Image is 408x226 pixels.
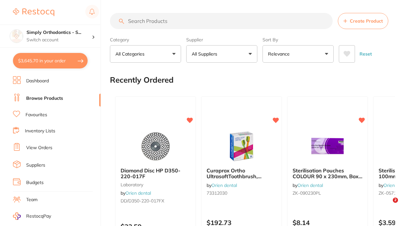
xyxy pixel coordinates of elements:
[26,95,63,102] a: Browse Products
[211,182,237,188] a: Orien dental
[13,212,21,220] img: RestocqPay
[125,190,151,196] a: Orien dental
[110,13,333,29] input: Search Products
[220,130,263,162] img: Curaprox Ortho UltrasoftToothbrush, Chairside Box 36
[25,128,55,134] a: Inventory Lists
[293,168,362,180] b: Sterilisation Pouches COLOUR 90 x 230mm, Box of 200
[186,45,257,63] button: All Suppliers
[121,190,151,196] span: by
[13,5,54,20] a: Restocq Logo
[10,30,23,43] img: Simply Orthodontics - Sunbury
[110,45,181,63] button: All Categories
[13,212,51,220] a: RestocqPay
[110,76,174,85] h2: Recently Ordered
[338,13,388,29] button: Create Product
[268,51,292,57] p: Relevance
[263,45,334,63] button: Relevance
[13,8,54,16] img: Restocq Logo
[121,182,190,187] small: laboratory
[26,162,45,169] a: Suppliers
[306,130,349,162] img: Sterilisation Pouches COLOUR 90 x 230mm, Box of 200
[350,18,383,24] span: Create Product
[207,190,276,196] small: 73312030
[26,213,51,220] span: RestocqPay
[186,37,257,43] label: Supplier
[26,78,49,84] a: Dashboard
[26,197,38,203] a: Team
[27,29,92,36] h4: Simply Orthodontics - Sunbury
[293,190,362,196] small: ZK-090230PL
[207,168,276,180] b: Curaprox Ortho UltrasoftToothbrush, Chairside Box 36
[27,37,92,43] p: Switch account
[115,51,147,57] p: All Categories
[26,112,47,118] a: Favourites
[263,37,334,43] label: Sort By
[358,45,374,63] button: Reset
[121,168,190,180] b: Diamond Disc HP D350-220-017F
[13,53,88,68] button: $3,645.70 in your order
[207,182,237,188] span: by
[293,182,323,188] span: by
[110,37,181,43] label: Category
[121,198,190,203] small: DD/D350-220-017FX
[297,182,323,188] a: Orien dental
[393,198,398,203] span: 2
[134,130,177,162] img: Diamond Disc HP D350-220-017F
[192,51,220,57] p: All Suppliers
[380,198,395,213] iframe: Intercom live chat
[26,180,44,186] a: Budgets
[26,145,52,151] a: View Orders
